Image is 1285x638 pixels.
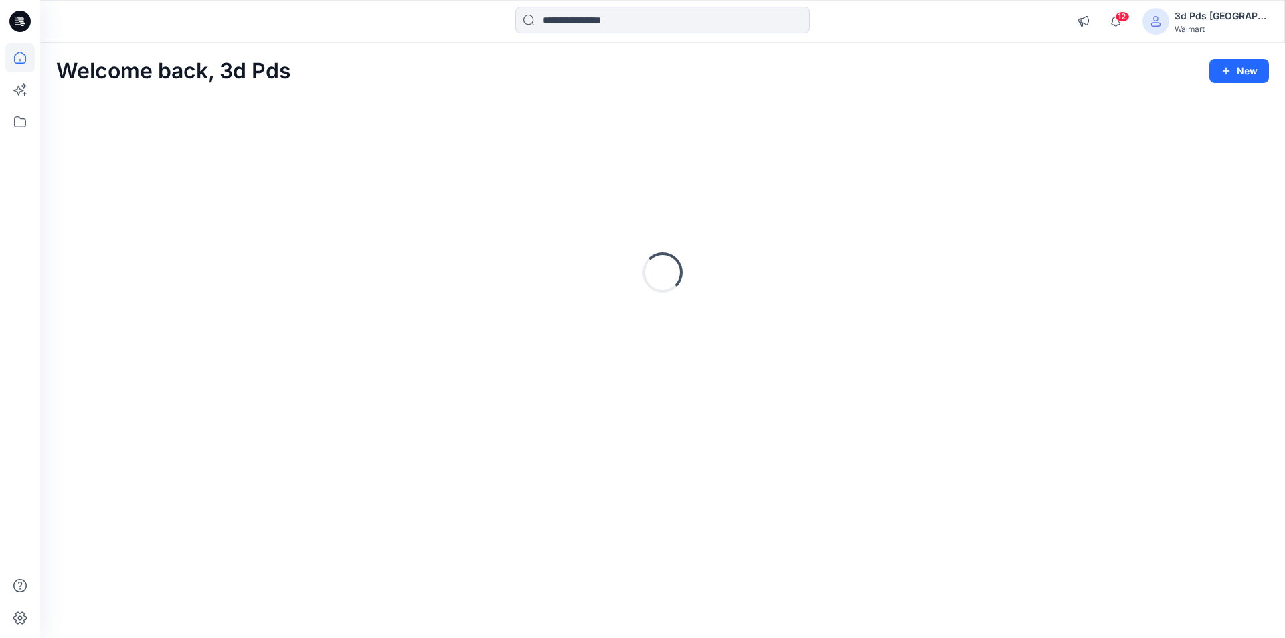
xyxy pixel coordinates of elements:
[1150,16,1161,27] svg: avatar
[56,59,291,84] h2: Welcome back, 3d Pds
[1209,59,1269,83] button: New
[1115,11,1130,22] span: 12
[1175,24,1268,34] div: Walmart
[1175,8,1268,24] div: 3d Pds [GEOGRAPHIC_DATA]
